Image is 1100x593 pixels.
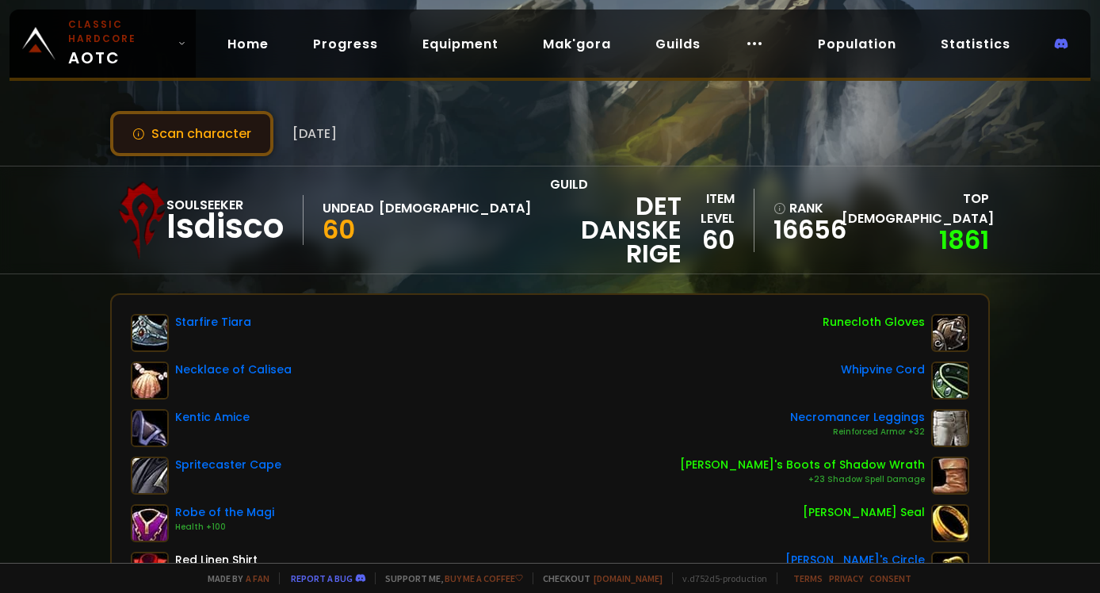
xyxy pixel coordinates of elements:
a: Classic HardcoreAOTC [10,10,196,78]
div: Starfire Tiara [175,314,251,331]
button: Scan character [110,111,273,156]
div: Undead [323,198,374,218]
div: +23 Shadow Spell Damage [680,473,925,486]
a: 1861 [939,222,989,258]
span: [DATE] [292,124,337,143]
span: Support me, [375,572,523,584]
img: item-11623 [131,457,169,495]
a: [DOMAIN_NAME] [594,572,663,584]
a: Buy me a coffee [445,572,523,584]
div: [PERSON_NAME] Seal [803,504,925,521]
div: item level [682,189,735,228]
div: rank [773,198,832,218]
div: Robe of the Magi [175,504,274,521]
div: Necromancer Leggings [790,409,925,426]
div: [DEMOGRAPHIC_DATA] [379,198,531,218]
span: v. d752d5 - production [672,572,767,584]
div: Red Linen Shirt [175,552,258,568]
div: [PERSON_NAME]'s Circle [785,552,925,568]
a: Mak'gora [530,28,624,60]
small: Classic Hardcore [68,17,171,46]
a: Progress [300,28,391,60]
a: Home [215,28,281,60]
div: Kentic Amice [175,409,250,426]
a: Terms [793,572,823,584]
div: Necklace of Calisea [175,362,292,378]
a: Statistics [928,28,1023,60]
div: Whipvine Cord [841,362,925,378]
img: item-13863 [931,314,969,352]
span: 60 [323,212,355,247]
div: Soulseeker [166,195,284,215]
a: 16656 [773,218,832,242]
a: Population [805,28,909,60]
span: Det Danske Rige [550,194,682,266]
img: item-12604 [131,314,169,352]
a: Equipment [410,28,511,60]
a: Guilds [643,28,713,60]
div: Top [842,189,988,228]
div: Isdisco [166,215,284,239]
img: item-9936 [931,457,969,495]
span: [DEMOGRAPHIC_DATA] [842,209,994,228]
img: item-18327 [931,362,969,400]
div: guild [550,174,682,266]
a: Privacy [829,572,863,584]
img: item-11624 [131,409,169,447]
div: [PERSON_NAME]'s Boots of Shadow Wrath [680,457,925,473]
img: item-2277 [931,409,969,447]
a: Report a bug [291,572,353,584]
div: Runecloth Gloves [823,314,925,331]
a: a fan [246,572,269,584]
span: Made by [198,572,269,584]
a: Consent [869,572,911,584]
img: item-12038 [931,504,969,542]
img: item-1716 [131,504,169,542]
div: Reinforced Armor +32 [790,426,925,438]
div: Health +100 [175,521,274,534]
div: Spritecaster Cape [175,457,281,473]
img: item-1714 [131,362,169,400]
div: 60 [682,228,735,252]
span: Checkout [533,572,663,584]
span: AOTC [68,17,171,70]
